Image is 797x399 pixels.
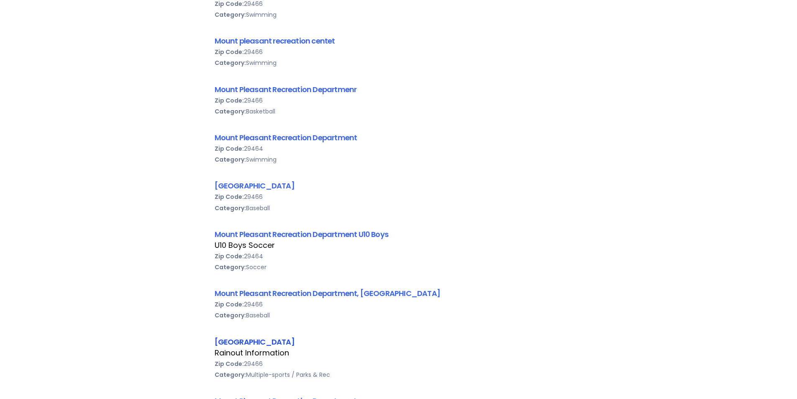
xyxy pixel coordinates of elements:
div: 29466 [215,358,583,369]
a: Mount Pleasant Recreation Department U10 Boys [215,229,389,239]
div: 29466 [215,95,583,106]
div: 29464 [215,251,583,262]
b: Category: [215,371,246,379]
b: Category: [215,59,246,67]
div: Mount Pleasant Recreation Department U10 Boys [215,229,583,240]
b: Category: [215,155,246,164]
div: Mount pleasant recreation centet [215,35,583,46]
b: Category: [215,263,246,271]
div: Multiple-sports / Parks & Rec [215,369,583,380]
a: [GEOGRAPHIC_DATA] [215,337,295,347]
div: Mount Pleasant Recreation Department [215,132,583,143]
a: Mount pleasant recreation centet [215,36,335,46]
a: [GEOGRAPHIC_DATA] [215,180,295,191]
div: Baseball [215,310,583,321]
b: Zip Code: [215,360,244,368]
b: Zip Code: [215,252,244,260]
div: 29466 [215,191,583,202]
b: Zip Code: [215,48,244,56]
div: 29466 [215,46,583,57]
div: Swimming [215,154,583,165]
b: Zip Code: [215,300,244,309]
div: [GEOGRAPHIC_DATA] [215,336,583,348]
b: Category: [215,311,246,319]
div: Rainout Information [215,348,583,358]
div: 29464 [215,143,583,154]
div: Baseball [215,203,583,214]
div: Mount Pleasant Recreation Department, [GEOGRAPHIC_DATA] [215,288,583,299]
div: Basketball [215,106,583,117]
a: Mount Pleasant Recreation Departmenr [215,84,357,95]
div: 29466 [215,299,583,310]
b: Category: [215,107,246,116]
div: U10 Boys Soccer [215,240,583,251]
div: Soccer [215,262,583,273]
b: Zip Code: [215,193,244,201]
a: Mount Pleasant Recreation Department, [GEOGRAPHIC_DATA] [215,288,440,299]
div: [GEOGRAPHIC_DATA] [215,180,583,191]
div: Swimming [215,9,583,20]
b: Zip Code: [215,144,244,153]
b: Zip Code: [215,96,244,105]
div: Mount Pleasant Recreation Departmenr [215,84,583,95]
div: Swimming [215,57,583,68]
a: Mount Pleasant Recreation Department [215,132,357,143]
b: Category: [215,204,246,212]
b: Category: [215,10,246,19]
